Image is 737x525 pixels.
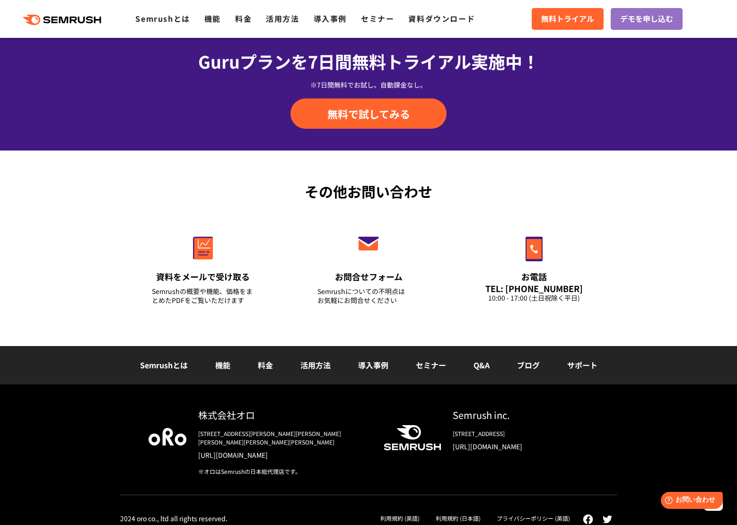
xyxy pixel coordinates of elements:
img: facebook [583,514,593,525]
div: 10:00 - 17:00 (土日祝除く平日) [483,294,585,303]
div: お問合せフォーム [317,271,420,283]
a: 無料で試してみる [290,98,447,129]
div: Semrush inc. [453,408,588,422]
iframe: Help widget launcher [653,488,727,515]
a: 活用方法 [300,359,331,371]
a: サポート [567,359,597,371]
div: ※オロはSemrushの日本総代理店です。 [198,467,368,476]
img: twitter [603,516,612,523]
a: 機能 [215,359,230,371]
a: Semrushとは [135,13,190,24]
a: 利用規約 (英語) [380,514,420,522]
a: 無料トライアル [532,8,604,30]
a: 料金 [235,13,252,24]
a: セミナー [416,359,446,371]
span: 無料で試してみる [327,107,410,121]
div: TEL: [PHONE_NUMBER] [483,283,585,294]
a: [URL][DOMAIN_NAME] [453,442,588,451]
div: お電話 [483,271,585,283]
img: oro company [149,428,186,445]
a: Semrushとは [140,359,188,371]
a: 導入事例 [314,13,347,24]
a: 利用規約 (日本語) [436,514,481,522]
div: 資料をメールで受け取る [152,271,254,283]
a: お問合せフォーム Semrushについての不明点はお気軽にお問合せください [298,216,439,317]
span: デモを申し込む [620,13,673,25]
div: ※7日間無料でお試し。自動課金なし。 [120,80,617,89]
a: 機能 [204,13,221,24]
div: 株式会社オロ [198,408,368,422]
a: 料金 [258,359,273,371]
div: Guruプランを7日間 [120,48,617,74]
div: Semrushについての不明点は お気軽にお問合せください [317,287,420,305]
span: 無料トライアル実施中！ [352,49,539,73]
div: その他お問い合わせ [120,181,617,202]
a: 活用方法 [266,13,299,24]
a: 導入事例 [358,359,388,371]
div: [STREET_ADDRESS][PERSON_NAME][PERSON_NAME][PERSON_NAME][PERSON_NAME][PERSON_NAME] [198,429,368,446]
div: Semrushの概要や機能、価格をまとめたPDFをご覧いただけます [152,287,254,305]
a: プライバシーポリシー (英語) [497,514,570,522]
span: 無料トライアル [541,13,594,25]
a: 資料ダウンロード [408,13,475,24]
a: ブログ [517,359,540,371]
a: Q&A [474,359,490,371]
a: [URL][DOMAIN_NAME] [198,450,368,460]
div: 2024 oro co., ltd all rights reserved. [120,514,228,523]
a: 資料をメールで受け取る Semrushの概要や機能、価格をまとめたPDFをご覧いただけます [132,216,274,317]
a: デモを申し込む [611,8,683,30]
div: [STREET_ADDRESS] [453,429,588,438]
a: セミナー [361,13,394,24]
